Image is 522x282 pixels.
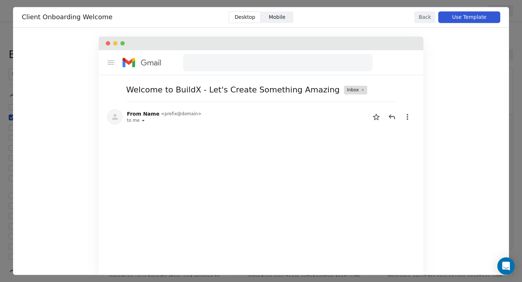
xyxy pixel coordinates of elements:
span: Welcome to BuildX - Let's Create Something Amazing [126,84,340,96]
span: Client Onboarding Welcome [22,13,112,21]
span: < prefix@domain > [161,111,202,117]
span: Mobile [269,13,285,21]
button: Back [414,11,435,23]
span: Inbox [347,87,359,93]
span: From Name [127,110,159,117]
iframe: HTML Preview [107,127,415,270]
div: Open Intercom Messenger [497,257,515,275]
span: to me [127,117,140,123]
button: Use Template [438,11,500,23]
